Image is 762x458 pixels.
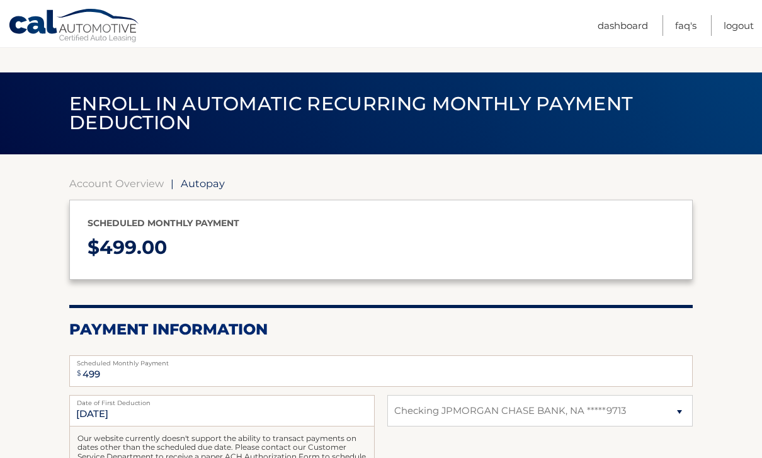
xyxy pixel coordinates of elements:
[88,215,674,231] p: Scheduled monthly payment
[69,355,693,387] input: Payment Amount
[73,359,85,387] span: $
[8,8,140,45] a: Cal Automotive
[100,236,167,259] span: 499.00
[171,177,174,190] span: |
[69,355,693,365] label: Scheduled Monthly Payment
[675,15,697,36] a: FAQ's
[69,177,164,190] a: Account Overview
[598,15,648,36] a: Dashboard
[724,15,754,36] a: Logout
[181,177,225,190] span: Autopay
[69,92,633,134] span: Enroll in automatic recurring monthly payment deduction
[88,231,674,265] p: $
[69,395,375,427] input: Payment Date
[69,395,375,405] label: Date of First Deduction
[69,320,693,339] h2: Payment Information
